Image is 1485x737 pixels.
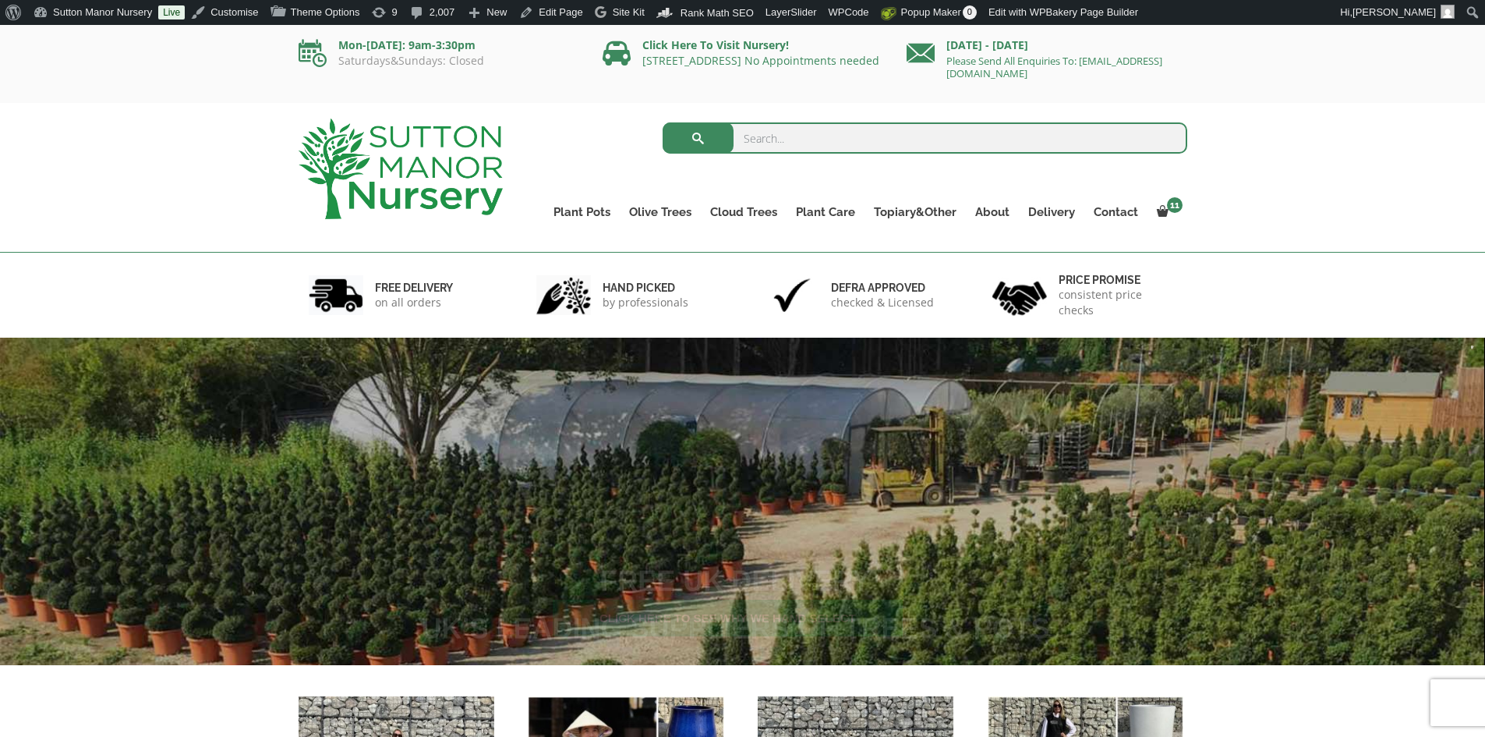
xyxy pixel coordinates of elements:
[963,5,977,19] span: 0
[375,281,453,295] h6: FREE DELIVERY
[787,201,864,223] a: Plant Care
[375,295,453,310] p: on all orders
[765,275,819,315] img: 3.jpg
[309,275,363,315] img: 1.jpg
[992,271,1047,319] img: 4.jpg
[299,55,579,67] p: Saturdays&Sundays: Closed
[681,7,754,19] span: Rank Math SEO
[831,295,934,310] p: checked & Licensed
[831,281,934,295] h6: Defra approved
[864,201,966,223] a: Topiary&Other
[613,6,645,18] span: Site Kit
[1167,197,1183,213] span: 11
[663,122,1187,154] input: Search...
[1147,201,1187,223] a: 11
[603,295,688,310] p: by professionals
[620,201,701,223] a: Olive Trees
[544,201,620,223] a: Plant Pots
[946,54,1162,80] a: Please Send All Enquiries To: [EMAIL_ADDRESS][DOMAIN_NAME]
[603,281,688,295] h6: hand picked
[299,119,503,219] img: logo
[1352,6,1436,18] span: [PERSON_NAME]
[642,37,789,52] a: Click Here To Visit Nursery!
[966,201,1019,223] a: About
[1059,287,1177,318] p: consistent price checks
[158,5,185,19] a: Live
[1059,273,1177,287] h6: Price promise
[162,558,1289,653] h1: FREE UK DELIVERY UK’S LEADING SUPPLIERS OF TREES & POTS
[1019,201,1084,223] a: Delivery
[701,201,787,223] a: Cloud Trees
[299,36,579,55] p: Mon-[DATE]: 9am-3:30pm
[1084,201,1147,223] a: Contact
[536,275,591,315] img: 2.jpg
[907,36,1187,55] p: [DATE] - [DATE]
[642,53,879,68] a: [STREET_ADDRESS] No Appointments needed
